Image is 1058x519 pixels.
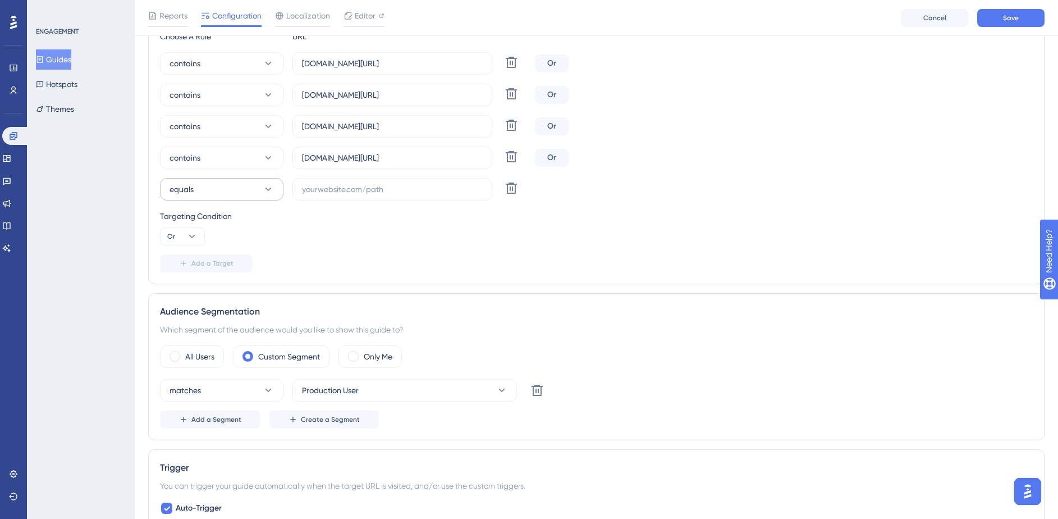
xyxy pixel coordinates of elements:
[535,86,569,104] div: Or
[923,13,946,22] span: Cancel
[258,350,320,363] label: Custom Segment
[302,57,483,70] input: yourwebsite.com/path
[170,88,200,102] span: contains
[160,115,283,138] button: contains
[170,151,200,165] span: contains
[292,379,517,402] button: Production User
[535,149,569,167] div: Or
[36,27,79,36] div: ENGAGEMENT
[292,30,416,43] div: URL
[36,99,74,119] button: Themes
[1003,13,1019,22] span: Save
[977,9,1045,27] button: Save
[286,9,330,22] span: Localization
[185,350,214,363] label: All Users
[167,232,175,241] span: Or
[160,227,205,245] button: Or
[302,120,483,133] input: yourwebsite.com/path
[170,120,200,133] span: contains
[355,9,375,22] span: Editor
[302,183,483,195] input: yourwebsite.com/path
[160,479,1033,493] div: You can trigger your guide automatically when the target URL is visited, and/or use the custom tr...
[901,9,968,27] button: Cancel
[159,9,187,22] span: Reports
[170,57,200,70] span: contains
[36,49,71,70] button: Guides
[301,415,360,424] span: Create a Segment
[302,384,359,397] span: Production User
[212,9,262,22] span: Configuration
[26,3,70,16] span: Need Help?
[160,178,283,201] button: equals
[535,117,569,135] div: Or
[302,152,483,164] input: yourwebsite.com/path
[160,52,283,75] button: contains
[160,379,283,402] button: matches
[191,259,233,268] span: Add a Target
[1011,475,1045,508] iframe: UserGuiding AI Assistant Launcher
[176,502,222,515] span: Auto-Trigger
[269,411,379,429] button: Create a Segment
[302,89,483,101] input: yourwebsite.com/path
[170,183,194,196] span: equals
[36,74,77,94] button: Hotspots
[160,254,253,272] button: Add a Target
[160,411,260,429] button: Add a Segment
[170,384,201,397] span: matches
[160,30,283,43] div: Choose A Rule
[160,461,1033,475] div: Trigger
[364,350,392,363] label: Only Me
[160,84,283,106] button: contains
[160,147,283,169] button: contains
[535,54,569,72] div: Or
[160,305,1033,318] div: Audience Segmentation
[160,323,1033,336] div: Which segment of the audience would you like to show this guide to?
[160,210,1033,223] div: Targeting Condition
[191,415,241,424] span: Add a Segment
